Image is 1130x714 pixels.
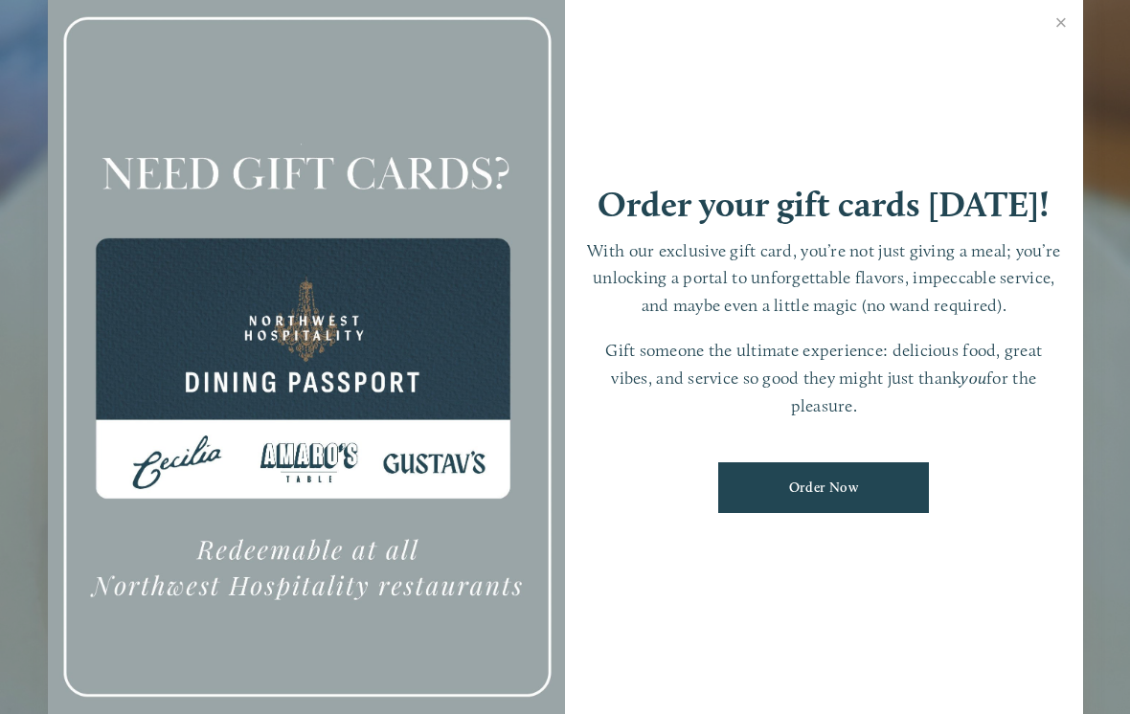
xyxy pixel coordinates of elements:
em: you [960,368,986,388]
a: Order Now [718,462,929,513]
h1: Order your gift cards [DATE]! [598,187,1050,222]
p: With our exclusive gift card, you’re not just giving a meal; you’re unlocking a portal to unforge... [584,237,1064,320]
p: Gift someone the ultimate experience: delicious food, great vibes, and service so good they might... [584,337,1064,419]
